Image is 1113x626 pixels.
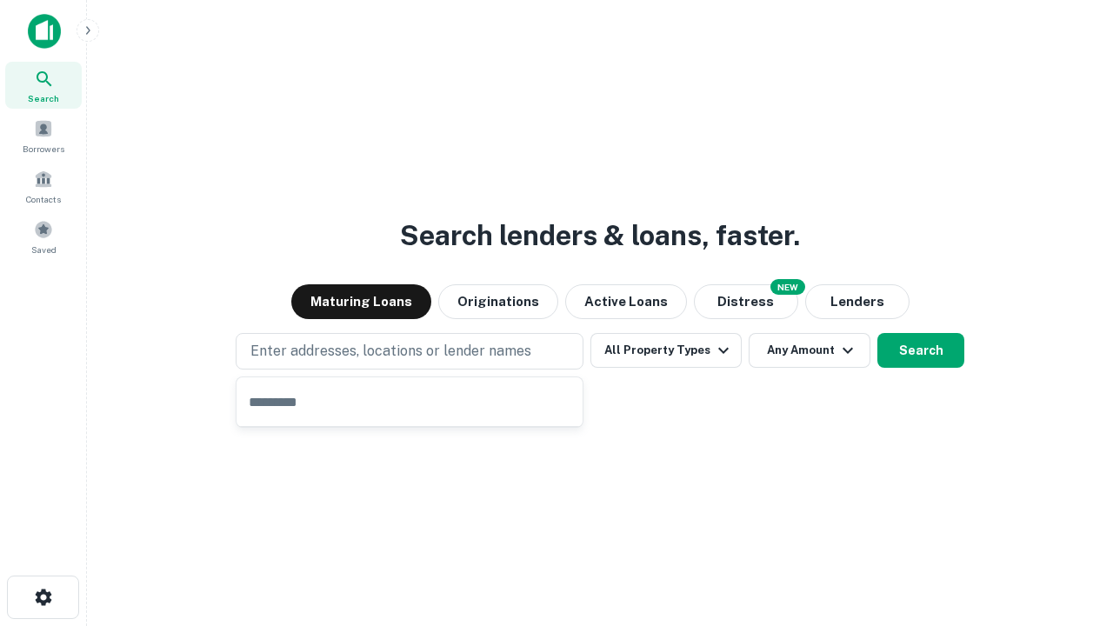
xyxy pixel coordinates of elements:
a: Contacts [5,163,82,210]
button: Active Loans [565,284,687,319]
button: Any Amount [749,333,870,368]
button: Enter addresses, locations or lender names [236,333,583,370]
h3: Search lenders & loans, faster. [400,215,800,256]
span: Search [28,91,59,105]
span: Saved [31,243,57,256]
p: Enter addresses, locations or lender names [250,341,531,362]
img: capitalize-icon.png [28,14,61,49]
a: Borrowers [5,112,82,159]
button: Maturing Loans [291,284,431,319]
button: Originations [438,284,558,319]
div: NEW [770,279,805,295]
button: Search distressed loans with lien and other non-mortgage details. [694,284,798,319]
span: Borrowers [23,142,64,156]
button: Search [877,333,964,368]
iframe: Chat Widget [1026,487,1113,570]
button: Lenders [805,284,910,319]
a: Search [5,62,82,109]
a: Saved [5,213,82,260]
button: All Property Types [590,333,742,368]
span: Contacts [26,192,61,206]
